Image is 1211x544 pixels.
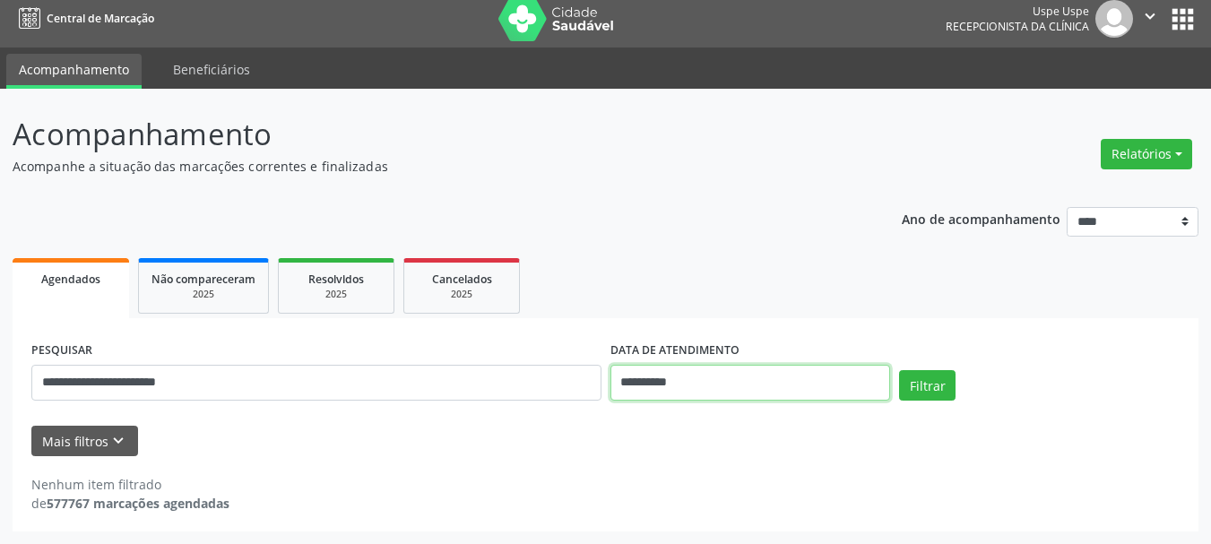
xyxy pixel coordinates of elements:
button: Filtrar [899,370,956,401]
strong: 577767 marcações agendadas [47,495,229,512]
span: Agendados [41,272,100,287]
button: Relatórios [1101,139,1192,169]
div: 2025 [417,288,506,301]
a: Acompanhamento [6,54,142,89]
span: Cancelados [432,272,492,287]
div: 2025 [151,288,255,301]
i: keyboard_arrow_down [108,431,128,451]
span: Recepcionista da clínica [946,19,1089,34]
button: apps [1167,4,1198,35]
span: Resolvidos [308,272,364,287]
div: 2025 [291,288,381,301]
p: Acompanhe a situação das marcações correntes e finalizadas [13,157,843,176]
label: DATA DE ATENDIMENTO [610,337,740,365]
a: Beneficiários [160,54,263,85]
span: Central de Marcação [47,11,154,26]
p: Acompanhamento [13,112,843,157]
div: Nenhum item filtrado [31,475,229,494]
div: de [31,494,229,513]
label: PESQUISAR [31,337,92,365]
p: Ano de acompanhamento [902,207,1060,229]
span: Não compareceram [151,272,255,287]
div: Uspe Uspe [946,4,1089,19]
a: Central de Marcação [13,4,154,33]
i:  [1140,6,1160,26]
button: Mais filtroskeyboard_arrow_down [31,426,138,457]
